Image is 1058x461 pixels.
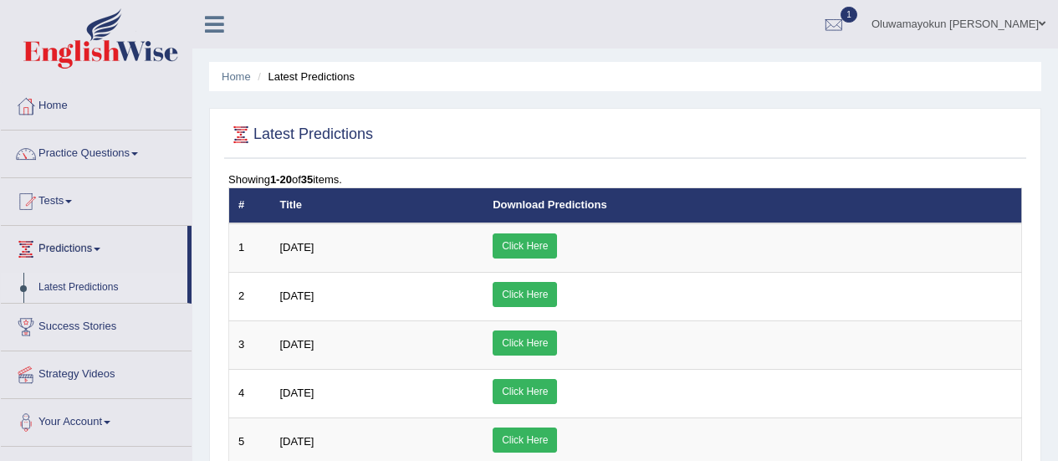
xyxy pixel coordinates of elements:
[1,304,192,346] a: Success Stories
[271,188,484,223] th: Title
[229,369,271,417] td: 4
[1,226,187,268] a: Predictions
[493,330,557,356] a: Click Here
[222,70,251,83] a: Home
[493,233,557,259] a: Click Here
[1,351,192,393] a: Strategy Videos
[1,83,192,125] a: Home
[229,320,271,369] td: 3
[253,69,355,85] li: Latest Predictions
[493,379,557,404] a: Click Here
[301,173,313,186] b: 35
[228,122,373,147] h2: Latest Predictions
[228,172,1022,187] div: Showing of items.
[280,435,314,448] span: [DATE]
[280,289,314,302] span: [DATE]
[493,428,557,453] a: Click Here
[229,188,271,223] th: #
[280,387,314,399] span: [DATE]
[229,223,271,273] td: 1
[229,272,271,320] td: 2
[1,178,192,220] a: Tests
[841,7,857,23] span: 1
[280,241,314,254] span: [DATE]
[270,173,292,186] b: 1-20
[1,399,192,441] a: Your Account
[280,338,314,351] span: [DATE]
[1,131,192,172] a: Practice Questions
[483,188,1021,223] th: Download Predictions
[31,273,187,303] a: Latest Predictions
[493,282,557,307] a: Click Here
